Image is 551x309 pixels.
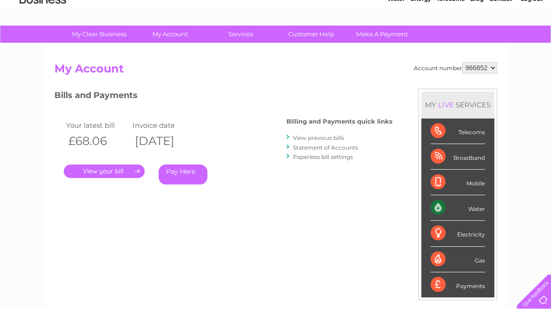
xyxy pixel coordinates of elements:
[387,39,405,46] a: Water
[431,118,485,144] div: Telecoms
[431,221,485,246] div: Electricity
[411,39,431,46] a: Energy
[520,39,542,46] a: Log out
[489,39,512,46] a: Contact
[293,153,353,160] a: Paperless bill settings
[436,100,456,109] div: LIVE
[470,39,484,46] a: Blog
[421,92,494,118] div: MY SERVICES
[437,39,465,46] a: Telecoms
[202,26,279,43] a: Services
[293,134,344,141] a: View previous bills
[431,247,485,272] div: Gas
[431,144,485,170] div: Broadband
[64,164,145,178] a: .
[19,24,66,53] img: logo.png
[431,272,485,297] div: Payments
[61,26,138,43] a: My Clear Business
[132,26,208,43] a: My Account
[431,170,485,195] div: Mobile
[159,164,207,184] a: Pay Here
[273,26,350,43] a: Customer Help
[54,62,497,80] h2: My Account
[64,131,131,151] th: £68.06
[286,118,392,125] h4: Billing and Payments quick links
[56,5,496,45] div: Clear Business is a trading name of Verastar Limited (registered in [GEOGRAPHIC_DATA] No. 3667643...
[130,119,197,131] td: Invoice date
[431,195,485,221] div: Water
[344,26,420,43] a: Make A Payment
[376,5,440,16] a: 0333 014 3131
[64,119,131,131] td: Your latest bill
[293,144,358,151] a: Statement of Accounts
[54,89,392,105] h3: Bills and Payments
[130,131,197,151] th: [DATE]
[414,62,497,73] div: Account number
